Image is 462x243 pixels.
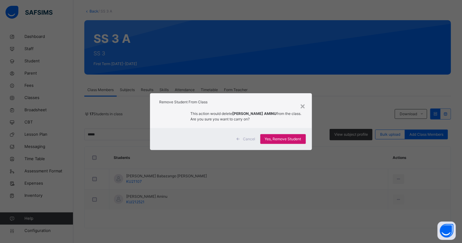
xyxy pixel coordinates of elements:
span: Yes, Remove Student [265,136,301,142]
h1: Remove Student From Class [159,99,302,105]
p: This action would delete from the class. Are you sure you want to carry on? [190,111,303,122]
button: Open asap [438,222,456,240]
strong: [PERSON_NAME] AMINU [232,111,277,116]
div: × [300,99,306,112]
span: Cancel [243,136,255,142]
